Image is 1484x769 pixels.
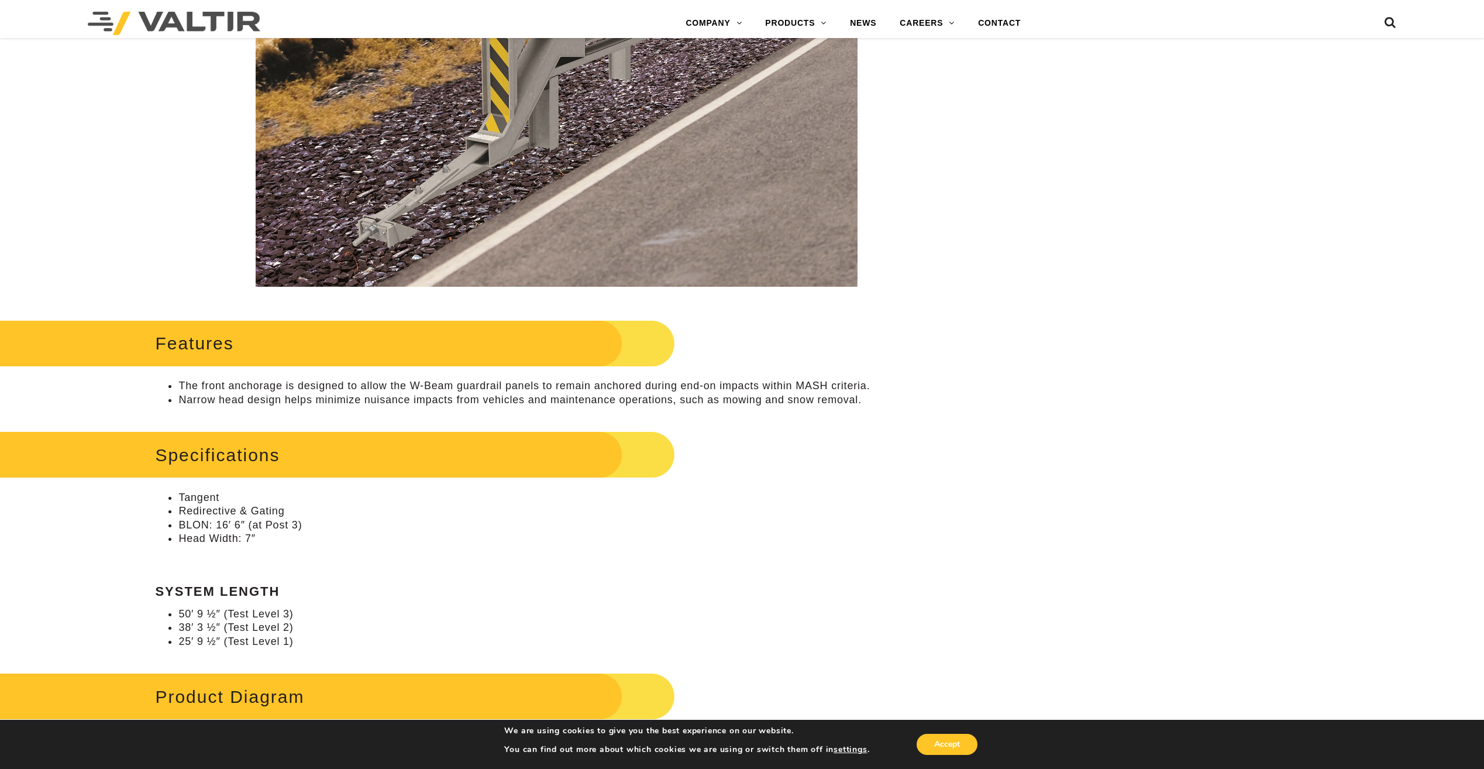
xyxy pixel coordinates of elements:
li: Redirective & Gating [178,504,958,518]
li: Narrow head design helps minimize nuisance impacts from vehicles and maintenance operations, such... [178,393,958,407]
a: CONTACT [966,12,1032,35]
li: BLON: 16′ 6″ (at Post 3) [178,519,958,532]
li: 50′ 9 ½″ (Test Level 3) [178,607,958,621]
li: Head Width: 7″ [178,532,958,545]
button: settings [834,744,867,755]
button: Accept [917,734,977,755]
li: 25′ 9 ½″ (Test Level 1) [178,635,958,648]
a: PRODUCTS [753,12,838,35]
p: You can find out more about which cookies we are using or switch them off in . [504,744,869,755]
img: Valtir [88,12,260,35]
a: COMPANY [674,12,753,35]
a: NEWS [838,12,888,35]
li: 38′ 3 ½″ (Test Level 2) [178,621,958,634]
p: We are using cookies to give you the best experience on our website. [504,726,869,736]
a: CAREERS [888,12,966,35]
strong: System Length [155,584,280,599]
li: Tangent [178,491,958,504]
li: The front anchorage is designed to allow the W-Beam guardrail panels to remain anchored during en... [178,379,958,393]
